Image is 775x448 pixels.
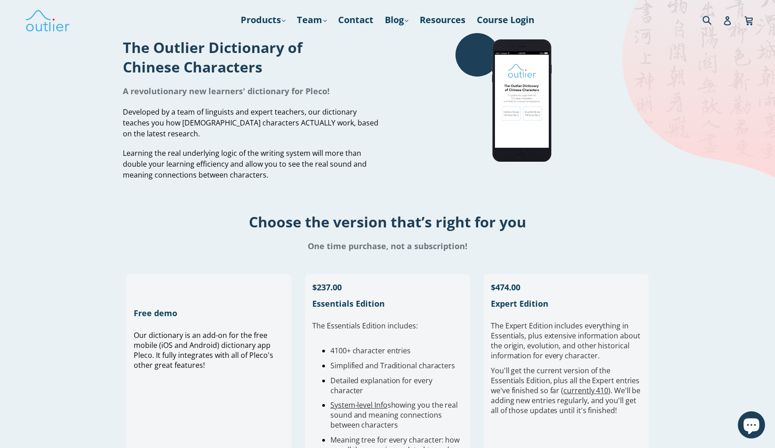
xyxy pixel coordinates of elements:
[563,385,608,395] a: currently 410
[312,321,417,331] span: The Essentials Edition includes:
[123,86,381,96] h1: A revolutionary new learners' dictionary for Pleco!
[380,12,413,28] a: Blog
[334,12,378,28] a: Contact
[312,298,463,309] h1: Essentials Edition
[330,376,432,395] span: Detailed explanation for every character
[491,321,640,361] span: verything in Essentials, plus extensive information about the origin, evolution, and other histor...
[472,12,539,28] a: Course Login
[123,148,367,180] span: Learning the real underlying logic of the writing system will more than double your learning effi...
[25,7,70,33] img: Outlier Linguistics
[330,400,458,430] span: showing you the real sound and meaning connections between characters
[330,361,455,371] span: Simplified and Traditional characters
[123,107,378,139] span: Developed by a team of linguists and expert teachers, our dictionary teaches you how [DEMOGRAPHIC...
[700,10,725,29] input: Search
[134,330,273,370] span: Our dictionary is an add-on for the free mobile (iOS and Android) dictionary app Pleco. It fully ...
[491,321,589,331] span: The Expert Edition includes e
[123,38,381,77] h1: The Outlier Dictionary of Chinese Characters
[134,308,284,318] h1: Free demo
[491,366,640,415] span: You'll get the current version of the Essentials Edition, plus all the Expert entries we've finis...
[735,411,768,441] inbox-online-store-chat: Shopify online store chat
[312,282,342,293] span: $237.00
[236,12,290,28] a: Products
[491,282,520,293] span: $474.00
[330,400,387,410] a: System-level Info
[292,12,331,28] a: Team
[415,12,470,28] a: Resources
[330,346,411,356] span: 4100+ character entries
[491,298,641,309] h1: Expert Edition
